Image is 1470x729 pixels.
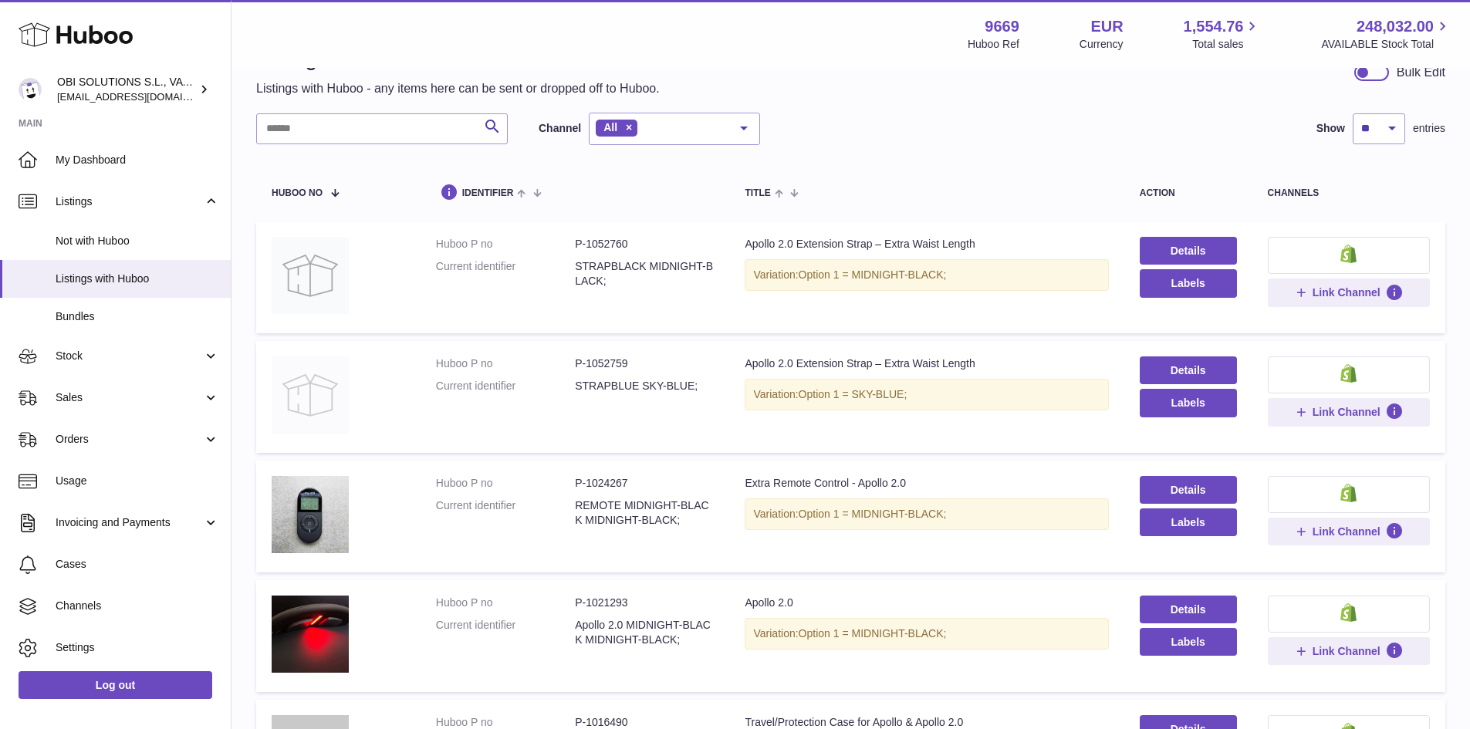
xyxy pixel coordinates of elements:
div: Variation: [745,379,1108,410]
span: Sales [56,390,203,405]
img: Extra Remote Control - Apollo 2.0 [272,476,349,553]
dt: Current identifier [436,498,575,528]
span: entries [1413,121,1445,136]
span: title [745,188,770,198]
span: Usage [56,474,219,488]
span: Channels [56,599,219,613]
span: 1,554.76 [1184,16,1244,37]
div: Currency [1080,37,1124,52]
a: Details [1140,596,1237,623]
div: OBI SOLUTIONS S.L., VAT: B70911078 [57,75,196,104]
span: Link Channel [1313,405,1380,419]
dd: Apollo 2.0 MIDNIGHT-BLACK MIDNIGHT-BLACK; [575,618,714,647]
div: Variation: [745,498,1108,530]
a: Details [1140,476,1237,504]
img: internalAdmin-9669@internal.huboo.com [19,78,42,101]
label: Show [1316,121,1345,136]
div: Variation: [745,618,1108,650]
dt: Huboo P no [436,356,575,371]
dd: P-1021293 [575,596,714,610]
img: Apollo 2.0 [272,596,349,673]
dt: Current identifier [436,618,575,647]
img: Apollo 2.0 Extension Strap – Extra Waist Length [272,356,349,434]
img: shopify-small.png [1340,364,1357,383]
span: Stock [56,349,203,363]
strong: EUR [1090,16,1123,37]
span: All [603,121,617,133]
span: Option 1 = MIDNIGHT-BLACK; [799,508,947,520]
span: Total sales [1192,37,1261,52]
strong: 9669 [985,16,1019,37]
span: 248,032.00 [1357,16,1434,37]
span: Bundles [56,309,219,324]
p: Listings with Huboo - any items here can be sent or dropped off to Huboo. [256,80,660,97]
div: Apollo 2.0 [745,596,1108,610]
button: Labels [1140,389,1237,417]
button: Labels [1140,508,1237,536]
button: Link Channel [1268,398,1430,426]
dt: Huboo P no [436,476,575,491]
button: Labels [1140,628,1237,656]
span: Link Channel [1313,525,1380,538]
a: Details [1140,356,1237,384]
span: Link Channel [1313,644,1380,658]
div: Extra Remote Control - Apollo 2.0 [745,476,1108,491]
span: Huboo no [272,188,323,198]
div: action [1140,188,1237,198]
dd: P-1052760 [575,237,714,251]
img: shopify-small.png [1340,484,1357,502]
span: identifier [462,188,514,198]
img: shopify-small.png [1340,603,1357,622]
dt: Current identifier [436,259,575,289]
span: Settings [56,640,219,655]
span: Orders [56,432,203,447]
div: Huboo Ref [968,37,1019,52]
button: Link Channel [1268,518,1430,545]
img: Apollo 2.0 Extension Strap – Extra Waist Length [272,237,349,314]
dd: STRAPBLACK MIDNIGHT-BLACK; [575,259,714,289]
div: Variation: [745,259,1108,291]
span: AVAILABLE Stock Total [1321,37,1451,52]
dt: Current identifier [436,379,575,393]
div: Apollo 2.0 Extension Strap – Extra Waist Length [745,356,1108,371]
a: Log out [19,671,212,699]
span: Link Channel [1313,285,1380,299]
span: Option 1 = MIDNIGHT-BLACK; [799,268,947,281]
span: Listings [56,194,203,209]
span: Invoicing and Payments [56,515,203,530]
span: Option 1 = SKY-BLUE; [799,388,907,400]
span: Not with Huboo [56,234,219,248]
button: Link Channel [1268,637,1430,665]
span: Option 1 = MIDNIGHT-BLACK; [799,627,947,640]
button: Link Channel [1268,278,1430,306]
label: Channel [539,121,581,136]
dd: REMOTE MIDNIGHT-BLACK MIDNIGHT-BLACK; [575,498,714,528]
button: Labels [1140,269,1237,297]
img: shopify-small.png [1340,245,1357,263]
a: Details [1140,237,1237,265]
dd: P-1024267 [575,476,714,491]
a: 1,554.76 Total sales [1184,16,1262,52]
dd: P-1052759 [575,356,714,371]
span: My Dashboard [56,153,219,167]
span: [EMAIL_ADDRESS][DOMAIN_NAME] [57,90,227,103]
div: Apollo 2.0 Extension Strap – Extra Waist Length [745,237,1108,251]
div: Bulk Edit [1397,64,1445,81]
span: Cases [56,557,219,572]
a: 248,032.00 AVAILABLE Stock Total [1321,16,1451,52]
dd: STRAPBLUE SKY-BLUE; [575,379,714,393]
div: channels [1268,188,1430,198]
dt: Huboo P no [436,596,575,610]
span: Listings with Huboo [56,272,219,286]
dt: Huboo P no [436,237,575,251]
